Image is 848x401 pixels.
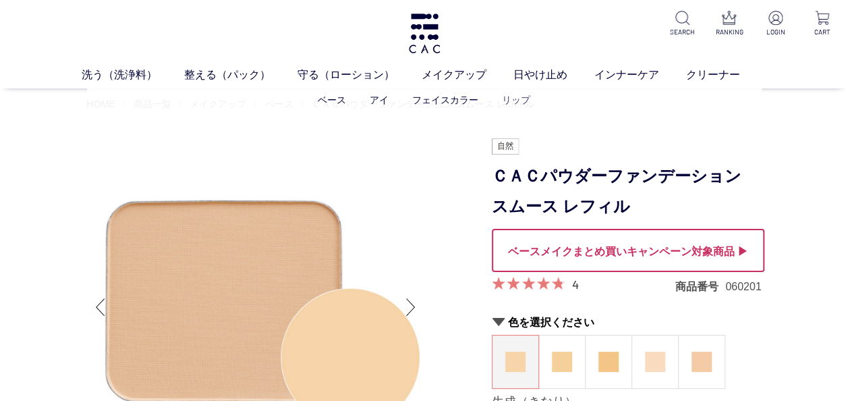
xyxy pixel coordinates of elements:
a: クリーナー [686,67,767,83]
dl: 桜（さくら） [631,335,679,389]
dl: 小麦（こむぎ） [585,335,632,389]
img: 自然 [492,138,519,155]
img: 小麦（こむぎ） [598,352,619,372]
img: 生成（きなり） [505,352,526,372]
h2: 色を選択ください [492,315,762,329]
p: CART [808,27,837,37]
a: ベース [318,95,346,105]
p: LOGIN [761,27,791,37]
h1: ＣＡＣパウダーファンデーション スムース レフィル [492,161,762,222]
a: 小麦（こむぎ） [586,336,631,388]
a: アイ [370,95,389,105]
a: 薄紅（うすべに） [679,336,725,388]
a: 洗う（洗浄料） [82,67,184,83]
dl: 生成（きなり） [492,335,539,389]
dd: 060201 [725,279,761,294]
img: 桜（さくら） [645,352,665,372]
div: Next slide [397,280,424,334]
a: リップ [502,95,530,105]
a: 日やけ止め [513,67,594,83]
a: 守る（ローション） [298,67,422,83]
a: LOGIN [761,11,791,37]
p: RANKING [714,27,744,37]
a: 整える（パック） [184,67,298,83]
a: フェイスカラー [412,95,478,105]
a: 桜（さくら） [632,336,678,388]
a: 4 [572,277,579,292]
img: 薄紅（うすべに） [691,352,712,372]
a: SEARCH [668,11,698,37]
a: インナーケア [594,67,686,83]
dl: 薄紅（うすべに） [678,335,725,389]
a: RANKING [714,11,744,37]
a: メイクアップ [422,67,513,83]
dl: 蜂蜜（はちみつ） [538,335,586,389]
img: 蜂蜜（はちみつ） [552,352,572,372]
img: logo [407,14,442,53]
div: Previous slide [87,280,114,334]
a: 蜂蜜（はちみつ） [539,336,585,388]
dt: 商品番号 [675,279,725,294]
a: CART [808,11,837,37]
p: SEARCH [668,27,698,37]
